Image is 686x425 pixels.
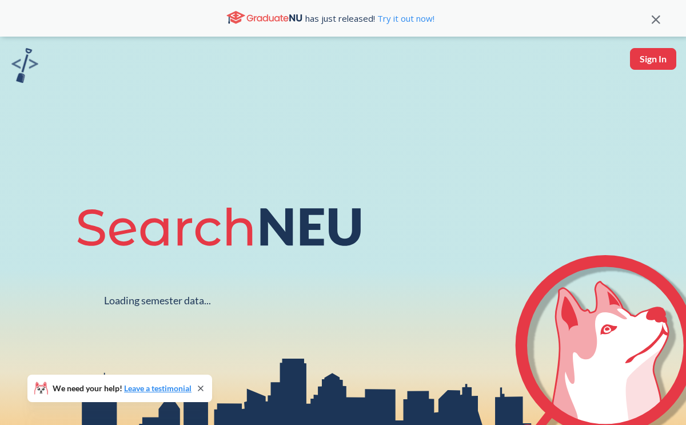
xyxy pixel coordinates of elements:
[375,13,434,24] a: Try it out now!
[305,12,434,25] span: has just released!
[630,48,676,70] button: Sign In
[11,48,38,86] a: sandbox logo
[53,384,192,392] span: We need your help!
[124,383,192,393] a: Leave a testimonial
[104,294,211,307] div: Loading semester data...
[11,48,38,83] img: sandbox logo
